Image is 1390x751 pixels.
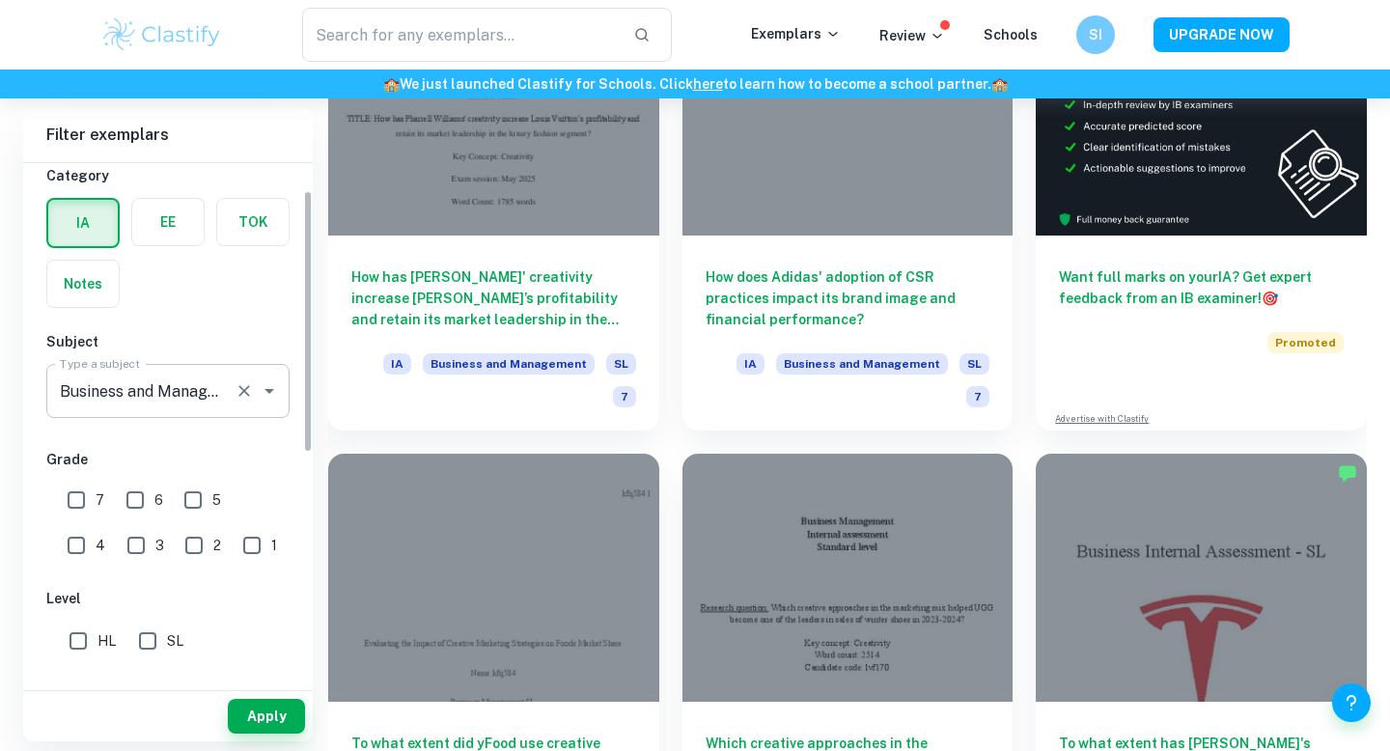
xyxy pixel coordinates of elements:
h6: Category [46,165,290,186]
h6: Filter exemplars [23,108,313,162]
span: 4 [96,535,105,556]
span: IA [737,353,764,375]
a: here [693,76,723,92]
span: 6 [154,489,163,511]
span: 5 [212,489,221,511]
button: IA [48,200,118,246]
a: Schools [984,27,1038,42]
button: Notes [47,261,119,307]
span: SL [959,353,989,375]
h6: How does Adidas' adoption of CSR practices impact its brand image and financial performance? [706,266,990,330]
p: Review [879,25,945,46]
span: 2 [213,535,221,556]
img: Marked [1338,463,1357,483]
button: Open [256,377,283,404]
h6: We just launched Clastify for Schools. Click to learn how to become a school partner. [4,73,1386,95]
a: Advertise with Clastify [1055,412,1149,426]
span: Business and Management [776,353,948,375]
button: Apply [228,699,305,734]
p: Exemplars [751,23,841,44]
span: 7 [96,489,104,511]
button: TOK [217,199,289,245]
button: Help and Feedback [1332,683,1371,722]
input: Search for any exemplars... [302,8,618,62]
label: Type a subject [60,355,140,372]
span: HL [97,630,116,652]
h6: Want full marks on your IA ? Get expert feedback from an IB examiner! [1059,266,1344,309]
span: Business and Management [423,353,595,375]
span: 7 [966,386,989,407]
span: IA [383,353,411,375]
span: Promoted [1267,332,1344,353]
h6: Subject [46,331,290,352]
button: Clear [231,377,258,404]
h6: Level [46,588,290,609]
span: SL [167,630,183,652]
span: 🎯 [1262,291,1278,306]
h6: How has [PERSON_NAME]' creativity increase [PERSON_NAME]’s profitability and retain its market le... [351,266,636,330]
span: 🏫 [383,76,400,92]
span: SL [606,353,636,375]
button: UPGRADE NOW [1154,17,1290,52]
span: 🏫 [991,76,1008,92]
span: 1 [271,535,277,556]
h6: Grade [46,449,290,470]
button: EE [132,199,204,245]
h6: SI [1085,24,1107,45]
span: 3 [155,535,164,556]
span: 7 [613,386,636,407]
button: SI [1076,15,1115,54]
img: Clastify logo [100,15,223,54]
